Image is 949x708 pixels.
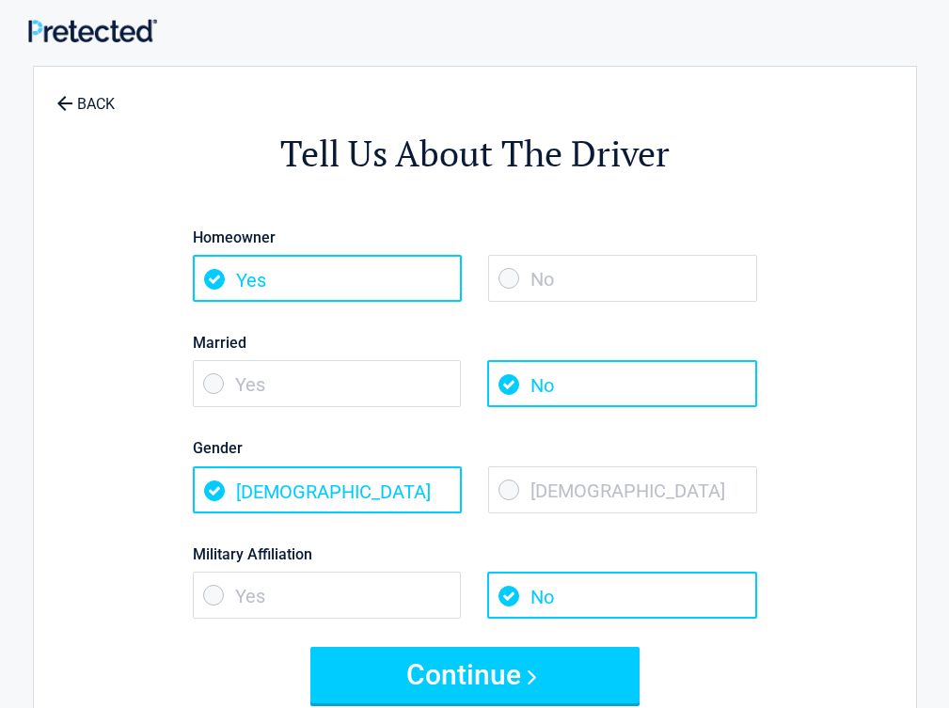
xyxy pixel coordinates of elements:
label: Homeowner [193,225,757,250]
button: Continue [310,647,640,703]
span: [DEMOGRAPHIC_DATA] [488,466,757,513]
label: Gender [193,435,757,461]
span: No [487,360,756,407]
img: Main Logo [28,19,157,42]
span: Yes [193,572,462,619]
label: Married [193,330,757,355]
a: BACK [53,79,119,112]
h2: Tell Us About The Driver [137,130,813,178]
span: Yes [193,360,462,407]
span: [DEMOGRAPHIC_DATA] [193,466,462,513]
span: No [488,255,757,302]
span: Yes [193,255,462,302]
span: No [487,572,756,619]
label: Military Affiliation [193,542,757,567]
